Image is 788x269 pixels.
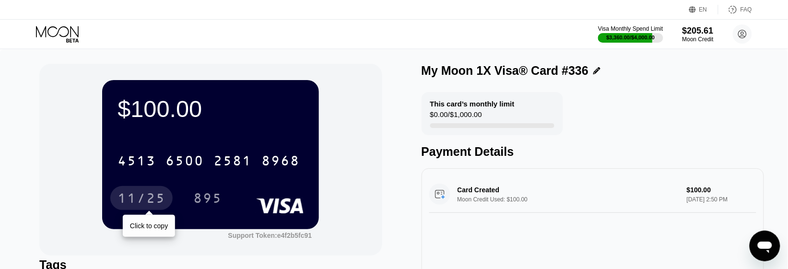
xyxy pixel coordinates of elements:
div: 4513 [118,154,156,170]
div: Click to copy [130,222,168,230]
div: EN [699,6,707,13]
div: This card’s monthly limit [430,100,515,108]
div: EN [689,5,718,14]
div: 2581 [213,154,252,170]
div: $3,360.00 / $4,000.00 [607,35,655,40]
div: 11/25 [110,186,173,210]
div: FAQ [718,5,752,14]
div: My Moon 1X Visa® Card #336 [422,64,589,78]
div: Support Token: e4f2b5fc91 [228,232,312,239]
div: 8968 [261,154,300,170]
div: 895 [186,186,229,210]
div: Support Token:e4f2b5fc91 [228,232,312,239]
div: Payment Details [422,145,764,159]
iframe: Button to launch messaging window [750,231,780,261]
div: $100.00 [118,95,304,122]
div: $0.00 / $1,000.00 [430,110,482,123]
div: 6500 [165,154,204,170]
div: 895 [193,192,222,207]
div: $205.61 [682,26,714,36]
div: 4513650025818968 [112,149,306,173]
div: Visa Monthly Spend Limit [598,25,663,32]
div: FAQ [741,6,752,13]
div: 11/25 [118,192,165,207]
div: Visa Monthly Spend Limit$3,360.00/$4,000.00 [598,25,663,43]
div: Moon Credit [682,36,714,43]
div: $205.61Moon Credit [682,26,714,43]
